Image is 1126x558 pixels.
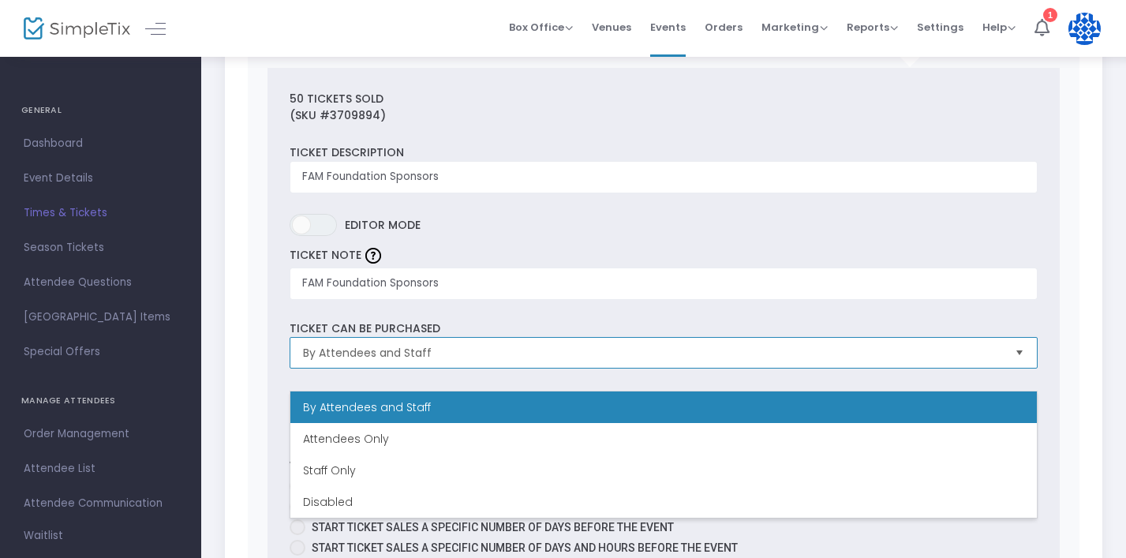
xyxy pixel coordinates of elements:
span: Dashboard [24,133,178,154]
span: Order Management [24,424,178,444]
input: Enter Ticket Note [290,268,1038,300]
div: 1 [1043,8,1057,22]
span: [GEOGRAPHIC_DATA] Items [24,307,178,328]
label: TICKET NOTE [290,247,361,264]
span: Attendee Communication [24,493,178,514]
span: Events [650,7,686,47]
label: 50 Tickets sold [290,91,383,107]
span: Editor mode [345,214,421,236]
span: Attendees Only [303,431,389,447]
span: Season Tickets [24,238,178,258]
label: Minimum tickets per order [290,389,451,406]
span: Attendee Questions [24,272,178,293]
span: Event Details [24,168,178,189]
span: Special Offers [24,342,178,362]
span: Settings [917,7,963,47]
label: (SKU #3709894) [290,107,386,124]
span: By Attendees and Staff [303,345,1002,361]
span: Venues [592,7,631,47]
span: By Attendees and Staff [303,399,431,415]
span: Help [982,20,1016,35]
label: Maximum tickets per order [671,389,836,406]
h4: MANAGE ATTENDEES [21,385,180,417]
span: Orders [705,7,743,47]
input: Enter ticket description [290,161,1038,193]
span: Waitlist [24,528,63,544]
h4: GENERAL [21,95,180,126]
span: Reports [847,20,898,35]
span: Disabled [303,494,353,510]
img: question-mark [365,248,381,264]
span: Start ticket sales a specific number of days and hours before the event [312,541,738,554]
label: Ticket Description [290,144,404,161]
span: Attendee List [24,459,178,479]
label: Ticket can be purchased [290,320,440,337]
span: Times & Tickets [24,203,178,223]
span: Marketing [761,20,828,35]
button: Select [1008,338,1031,368]
span: Start ticket sales a specific number of days before the event [312,521,674,534]
span: Staff Only [303,463,356,478]
span: Box Office [509,20,573,35]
